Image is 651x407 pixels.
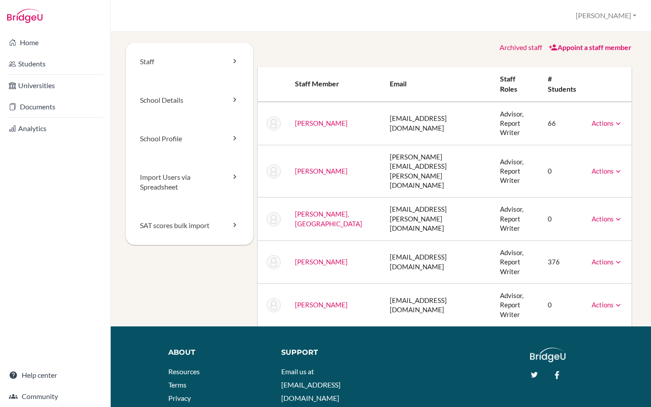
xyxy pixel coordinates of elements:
img: Bridge-U [7,9,43,23]
td: 0 [541,198,585,240]
img: Karina Chamorro [267,116,281,131]
a: Actions [592,258,623,266]
a: Students [2,55,108,73]
a: Terms [168,380,186,389]
a: School Details [126,81,253,120]
a: Archived staff [500,43,542,51]
th: Staff roles [493,67,541,102]
a: Home [2,34,108,51]
a: Import Users via Spreadsheet [126,158,253,207]
img: Susan Clancy [267,164,281,178]
td: 0 [541,284,585,327]
a: Documents [2,98,108,116]
a: Actions [592,301,623,309]
a: Resources [168,367,200,376]
a: Privacy [168,394,191,402]
a: [PERSON_NAME] [295,167,348,175]
td: 66 [541,102,585,145]
div: Support [281,348,374,358]
a: SAT scores bulk import [126,206,253,245]
a: Help center [2,366,108,384]
td: [PERSON_NAME][EMAIL_ADDRESS][PERSON_NAME][DOMAIN_NAME] [383,145,492,198]
a: Actions [592,167,623,175]
td: 0 [541,145,585,198]
td: Advisor, Report Writer [493,102,541,145]
a: [PERSON_NAME] [295,258,348,266]
a: Email us at [EMAIL_ADDRESS][DOMAIN_NAME] [281,367,341,402]
a: Actions [592,119,623,127]
img: logo_white@2x-f4f0deed5e89b7ecb1c2cc34c3e3d731f90f0f143d5ea2071677605dd97b5244.png [530,348,566,362]
div: About [168,348,268,358]
a: Staff [126,43,253,81]
a: School Profile [126,120,253,158]
a: [PERSON_NAME], [GEOGRAPHIC_DATA] [295,210,362,227]
a: [PERSON_NAME] [295,119,348,127]
a: Actions [592,215,623,223]
td: Advisor, Report Writer [493,284,541,327]
a: Universities [2,77,108,94]
button: [PERSON_NAME] [572,8,640,24]
img: Rachael Smith-Vaughan [267,298,281,312]
a: [PERSON_NAME] [295,301,348,309]
a: Appoint a staff member [549,43,632,51]
a: Analytics [2,120,108,137]
th: # students [541,67,585,102]
td: [EMAIL_ADDRESS][PERSON_NAME][DOMAIN_NAME] [383,198,492,240]
td: Advisor, Report Writer [493,240,541,283]
td: [EMAIL_ADDRESS][DOMAIN_NAME] [383,102,492,145]
a: Community [2,388,108,405]
td: [EMAIL_ADDRESS][DOMAIN_NAME] [383,240,492,283]
img: Julie Falbo [267,255,281,269]
th: Staff member [288,67,383,102]
th: Email [383,67,492,102]
img: Nackshadyra Espinoza [267,212,281,226]
td: [EMAIL_ADDRESS][DOMAIN_NAME] [383,284,492,327]
td: 376 [541,240,585,283]
td: Advisor, Report Writer [493,145,541,198]
td: Advisor, Report Writer [493,198,541,240]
